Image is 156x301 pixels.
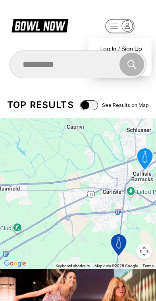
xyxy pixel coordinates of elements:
img: Google [2,258,28,269]
button: Map camera controls [136,243,152,259]
gmp-advanced-marker: Midway Bowling - Carlisle [105,232,132,260]
button: Keyboard shortcuts [56,263,90,269]
span: Map data ©2025 Google [94,264,138,268]
span: See Results on Map [102,102,149,108]
a: Log In / Sign Up [92,42,148,56]
div: Top results [7,99,74,111]
input: See Results on Map [80,100,98,110]
a: Terms (opens in new tab) [143,264,154,268]
a: Open this area in Google Maps (opens a new window) [2,258,28,269]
